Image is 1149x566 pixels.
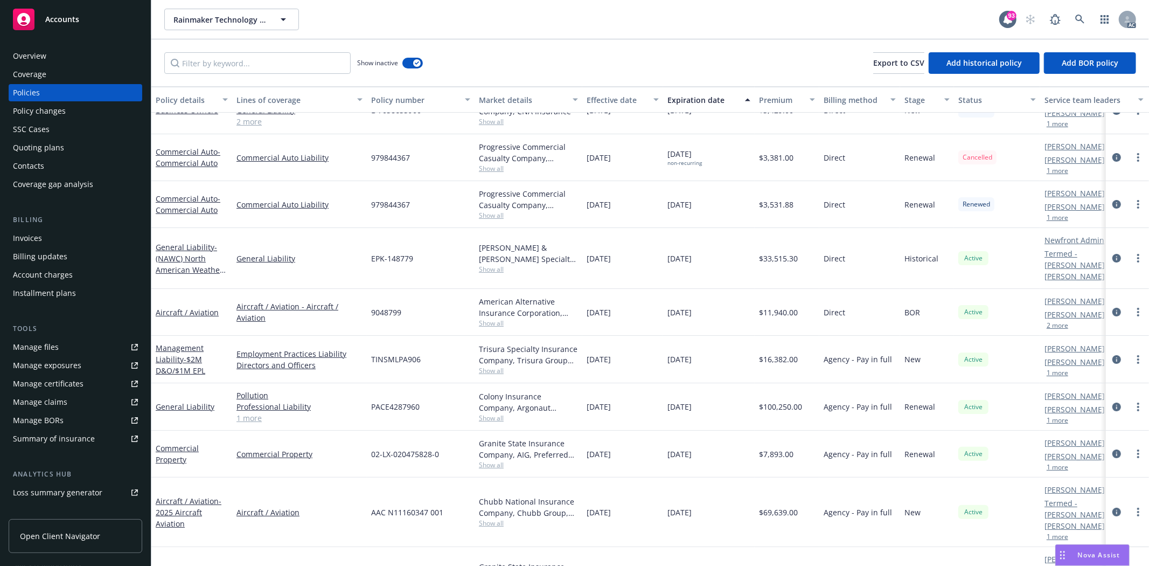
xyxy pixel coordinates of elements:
[371,307,401,318] span: 9048799
[759,253,798,264] span: $33,515.30
[904,354,921,365] span: New
[1062,58,1118,68] span: Add BOR policy
[1044,107,1105,119] a: [PERSON_NAME]
[824,94,884,106] div: Billing method
[479,188,578,211] div: Progressive Commercial Casualty Company, Progressive
[1040,87,1148,113] button: Service team leaders
[904,448,935,460] span: Renewal
[479,117,578,126] span: Show all
[156,443,199,465] a: Commercial Property
[9,47,142,65] a: Overview
[156,343,205,376] a: Management Liability
[236,253,363,264] a: General Liability
[759,401,802,412] span: $100,250.00
[13,357,81,374] div: Manage exposures
[13,176,93,193] div: Coverage gap analysis
[13,375,83,392] div: Manage certificates
[13,84,40,101] div: Policies
[236,401,363,412] a: Professional Liability
[232,87,367,113] button: Lines of coverage
[759,507,798,518] span: $69,639.00
[1110,151,1123,164] a: circleInformation
[587,253,611,264] span: [DATE]
[759,307,798,318] span: $11,940.00
[824,152,845,163] span: Direct
[1047,370,1068,376] button: 1 more
[479,413,578,423] span: Show all
[1110,447,1123,460] a: circleInformation
[9,102,142,120] a: Policy changes
[13,285,76,302] div: Installment plans
[371,507,443,518] span: AAC N11160347 001
[667,307,692,318] span: [DATE]
[1110,353,1123,366] a: circleInformation
[824,507,892,518] span: Agency - Pay in full
[755,87,819,113] button: Premium
[824,401,892,412] span: Agency - Pay in full
[1044,554,1105,565] a: [PERSON_NAME]
[151,87,232,113] button: Policy details
[1044,451,1105,462] a: [PERSON_NAME]
[1094,9,1116,30] a: Switch app
[1044,154,1105,165] a: [PERSON_NAME]
[904,94,938,106] div: Stage
[1132,353,1145,366] a: more
[236,116,363,127] a: 2 more
[371,253,413,264] span: EPK-148779
[479,519,578,528] span: Show all
[904,199,935,210] span: Renewal
[587,507,611,518] span: [DATE]
[904,401,935,412] span: Renewal
[929,52,1040,74] button: Add historical policy
[9,484,142,501] a: Loss summary generator
[9,430,142,447] a: Summary of insurance
[13,484,102,501] div: Loss summary generator
[667,94,739,106] div: Expiration date
[1110,306,1123,319] a: circleInformation
[13,230,42,247] div: Invoices
[873,58,924,68] span: Export to CSV
[1132,401,1145,413] a: more
[13,121,50,138] div: SSC Cases
[236,94,351,106] div: Lines of coverage
[20,530,100,542] span: Open Client Navigator
[1078,550,1120,560] span: Nova Assist
[1044,248,1129,282] a: Termed - [PERSON_NAME] [PERSON_NAME]
[759,199,793,210] span: $3,531.88
[1132,447,1145,460] a: more
[371,152,410,163] span: 979844367
[156,147,220,168] a: Commercial Auto
[479,319,578,328] span: Show all
[1047,417,1068,424] button: 1 more
[9,157,142,175] a: Contacts
[1044,9,1066,30] a: Report a Bug
[1132,151,1145,164] a: more
[1047,168,1068,174] button: 1 more
[13,266,73,284] div: Account charges
[819,87,900,113] button: Billing method
[1044,141,1105,152] a: [PERSON_NAME]
[479,164,578,173] span: Show all
[479,296,578,319] div: American Alternative Insurance Corporation, [GEOGRAPHIC_DATA] Re, Global Aerospace Inc
[357,58,398,67] span: Show inactive
[9,66,142,83] a: Coverage
[236,448,363,460] a: Commercial Property
[1055,544,1130,566] button: Nova Assist
[9,412,142,429] a: Manage BORs
[479,211,578,220] span: Show all
[164,52,351,74] input: Filter by keyword...
[13,412,64,429] div: Manage BORs
[1047,464,1068,471] button: 1 more
[963,153,992,162] span: Cancelled
[1044,295,1105,307] a: [PERSON_NAME]
[1044,309,1105,320] a: [PERSON_NAME]
[587,448,611,460] span: [DATE]
[663,87,755,113] button: Expiration date
[582,87,663,113] button: Effective date
[587,354,611,365] span: [DATE]
[479,496,578,519] div: Chubb National Insurance Company, Chubb Group, The ABC Program
[9,339,142,356] a: Manage files
[371,199,410,210] span: 979844367
[371,401,420,412] span: PACE4287960
[367,87,475,113] button: Policy number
